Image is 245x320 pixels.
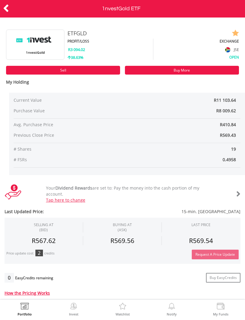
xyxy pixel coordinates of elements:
span: R569.43 [220,132,236,138]
a: How the Pricing Works [5,290,50,296]
label: Portfolio [18,312,32,316]
div: PROFIT/LOSS [67,39,153,44]
a: Buy EasyCredits [206,273,240,283]
div: Your are set to: Pay the money into the cash portion of my account. [41,185,204,203]
img: EQU.ZA.ETFGLD.png [12,30,58,60]
span: (BID) [34,227,54,232]
label: Invest [69,312,78,316]
span: (ASK) [113,227,132,232]
span: R3 094.02 [68,47,85,52]
a: Portfolio [18,303,32,316]
button: Request A Price Update [192,250,239,259]
div: Price update cost: [6,251,34,256]
div: 38.63% [67,55,153,60]
div: LAST PRICE [191,222,211,227]
img: View Notifications [167,303,176,311]
div: OPEN [153,54,239,60]
a: Notify [167,303,177,316]
div: 0 [5,273,14,283]
a: Watchlist [116,303,130,316]
label: Notify [167,312,177,316]
span: R11 103.64 [214,97,236,103]
span: R410.84 [220,122,236,127]
b: Dividend Rewards [55,185,92,191]
div: SELLING AT [34,222,54,232]
a: Buy More [125,66,239,75]
a: Tap here to change [46,197,85,203]
span: R567.62 [32,236,56,245]
span: Last Updated Price: [5,209,103,215]
a: Invest [69,303,78,316]
span: R569.54 [189,236,213,245]
span: # Shares [14,146,127,152]
label: Watchlist [116,312,130,316]
img: Invest Now [69,303,78,311]
span: 19 [127,146,240,152]
span: R8 009.62 [216,108,236,114]
span: 0.4958 [127,157,240,163]
label: My Funds [213,312,228,316]
img: flag [225,47,230,52]
div: EXCHANGE [153,39,239,44]
span: 15-min. [GEOGRAPHIC_DATA] [103,209,240,215]
span: Previous Close Price [14,132,127,138]
img: watchlist [232,30,239,37]
span: BUYING AT [113,222,132,232]
div: credits [44,251,54,256]
img: Watchlist [118,303,127,311]
span: # FSRs [14,157,127,163]
div: 2 [35,250,43,256]
span: R569.56 [110,236,134,245]
span: JSE [234,47,239,52]
span: Current Value [14,97,108,103]
img: View Funds [216,303,225,311]
span: Purchase Value [14,108,108,114]
a: Sell [6,66,120,75]
a: My Funds [213,303,228,316]
span: Avg. Purchase Price [14,122,127,128]
img: View Portfolio [20,303,29,311]
div: ETFGLD [67,30,196,37]
div: EasyCredits remaining [15,276,53,281]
